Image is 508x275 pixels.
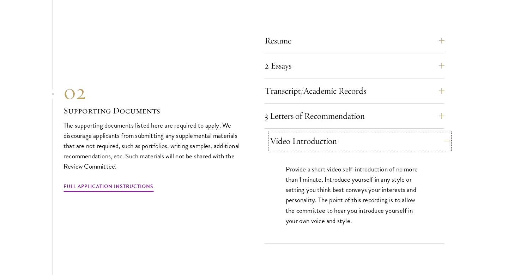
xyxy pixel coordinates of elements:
[64,105,243,117] h3: Supporting Documents
[286,164,423,226] p: Provide a short video self-introduction of no more than 1 minute. Introduce yourself in any style...
[64,120,243,171] p: The supporting documents listed here are required to apply. We discourage applicants from submitt...
[265,57,445,74] button: 2 Essays
[64,79,243,105] div: 02
[265,32,445,49] button: Resume
[265,82,445,99] button: Transcript/Academic Records
[270,133,450,150] button: Video Introduction
[265,107,445,124] button: 3 Letters of Recommendation
[64,182,153,193] a: Full Application Instructions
